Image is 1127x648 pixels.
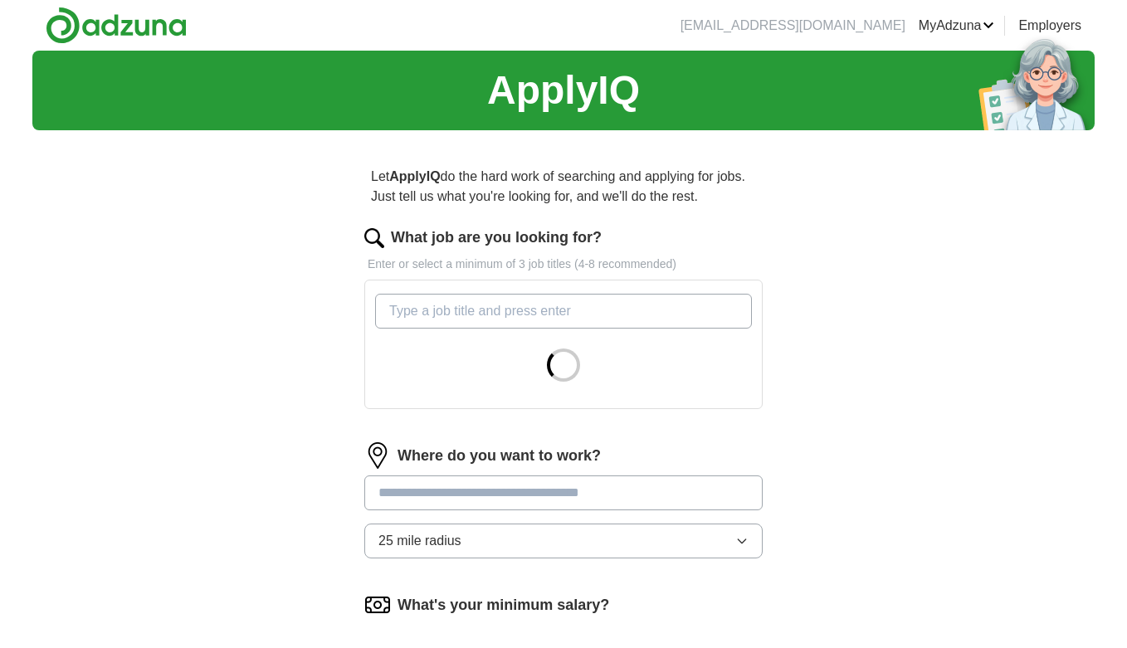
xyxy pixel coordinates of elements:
h1: ApplyIQ [487,61,640,120]
img: search.png [364,228,384,248]
img: salary.png [364,592,391,618]
strong: ApplyIQ [389,169,440,183]
p: Enter or select a minimum of 3 job titles (4-8 recommended) [364,256,763,273]
label: What job are you looking for? [391,227,602,249]
label: Where do you want to work? [398,445,601,467]
img: location.png [364,442,391,469]
p: Let do the hard work of searching and applying for jobs. Just tell us what you're looking for, an... [364,160,763,213]
a: Employers [1018,16,1081,36]
img: Adzuna logo [46,7,187,44]
a: MyAdzuna [919,16,995,36]
input: Type a job title and press enter [375,294,752,329]
button: 25 mile radius [364,524,763,558]
span: 25 mile radius [378,531,461,551]
li: [EMAIL_ADDRESS][DOMAIN_NAME] [681,16,905,36]
label: What's your minimum salary? [398,594,609,616]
